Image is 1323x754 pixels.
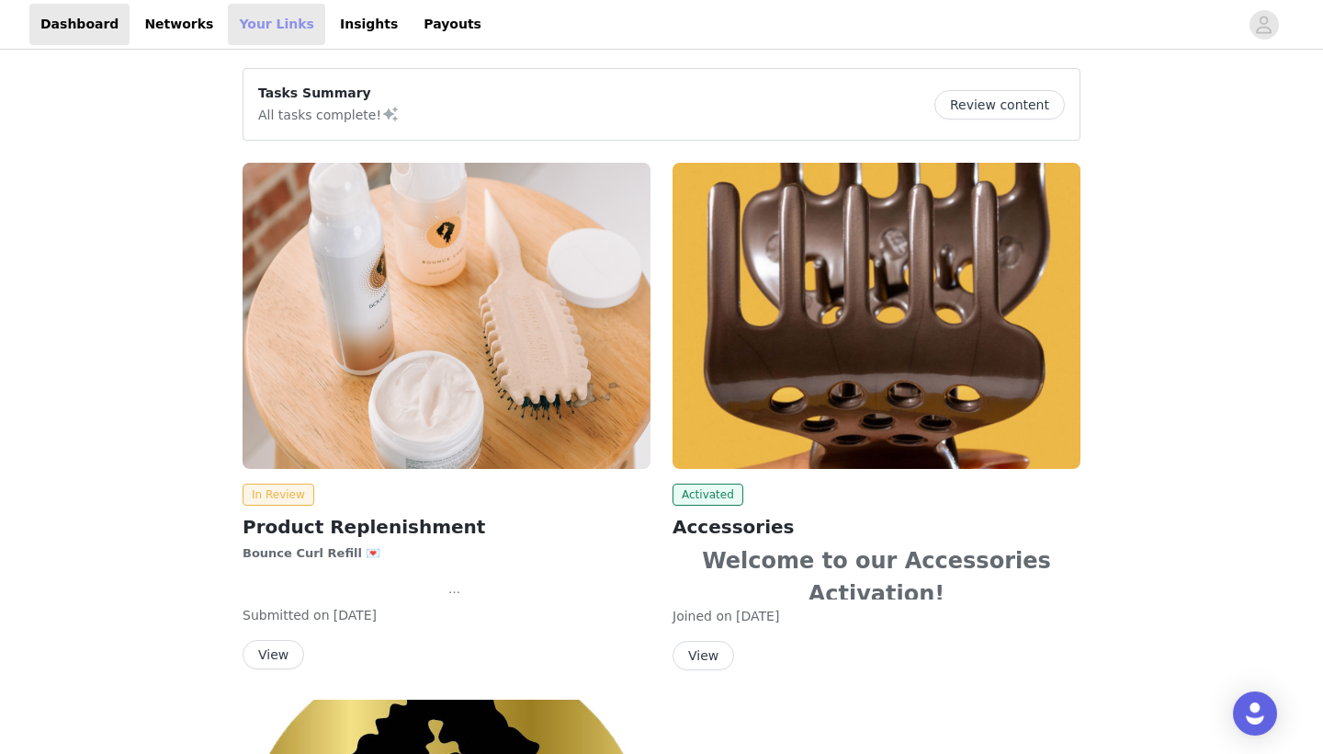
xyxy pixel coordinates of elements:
[329,4,409,45] a: Insights
[673,163,1080,469] img: Bounce Curl
[258,103,400,125] p: All tasks complete!
[673,649,734,663] a: View
[29,4,130,45] a: Dashboard
[258,84,400,103] p: Tasks Summary
[1233,691,1277,736] div: Open Intercom Messenger
[673,641,734,670] button: View
[673,513,1080,541] h2: Accessories
[673,484,743,506] span: Activated
[243,648,304,662] a: View
[243,513,650,541] h2: Product Replenishment
[243,640,304,669] button: View
[673,609,732,623] span: Joined on
[243,484,314,506] span: In Review
[228,4,325,45] a: Your Links
[1255,10,1272,40] div: avatar
[334,608,377,623] span: [DATE]
[702,548,1051,607] span: Welcome to our Accessories Activation!
[243,546,381,560] strong: Bounce Curl Refill 💌
[736,609,779,623] span: [DATE]
[243,163,650,469] img: Bounce Curl
[413,4,492,45] a: Payouts
[133,4,224,45] a: Networks
[934,90,1065,120] button: Review content
[243,608,330,623] span: Submitted on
